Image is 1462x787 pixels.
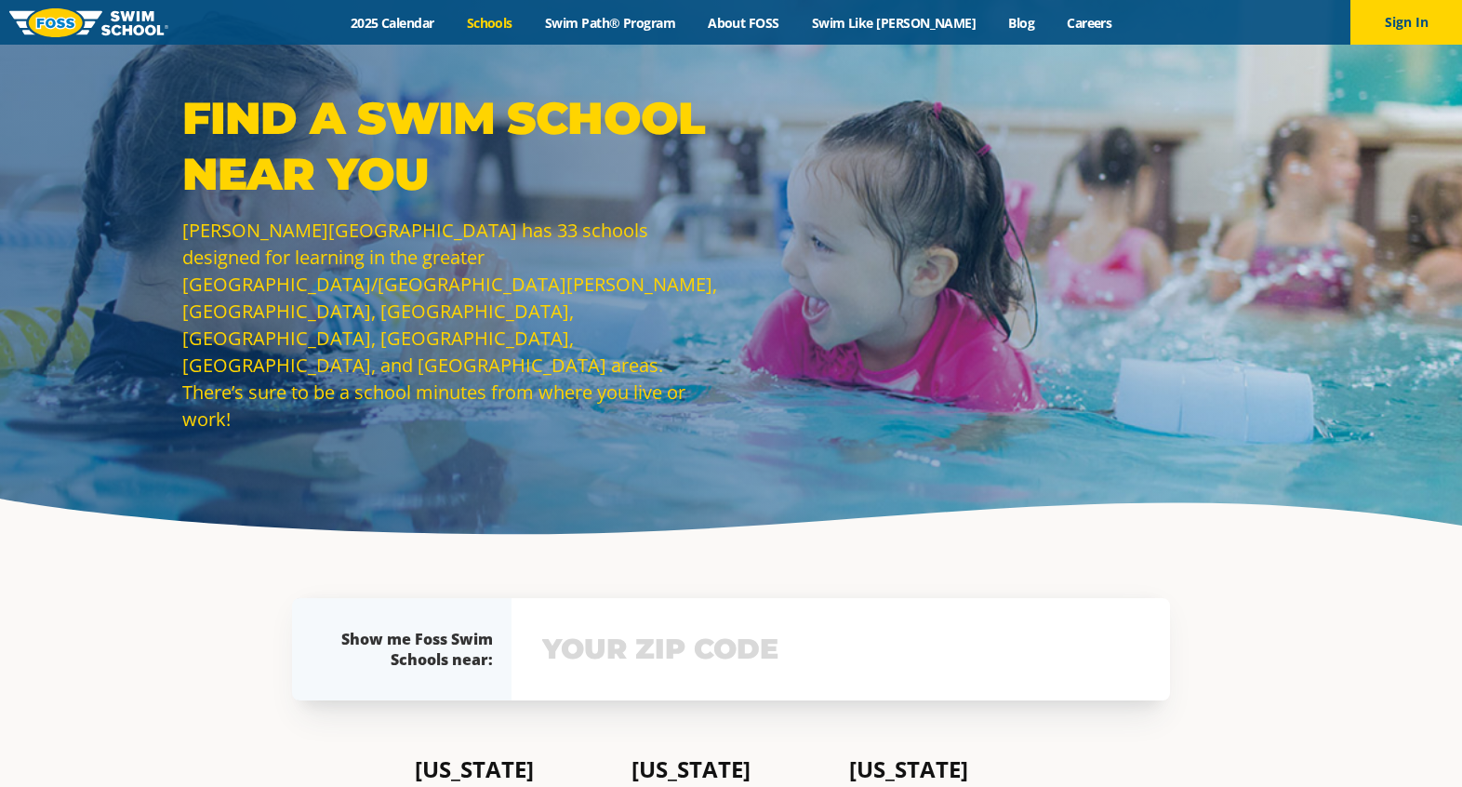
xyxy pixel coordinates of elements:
[692,14,796,32] a: About FOSS
[538,622,1144,676] input: YOUR ZIP CODE
[182,90,722,202] p: Find a Swim School Near You
[450,14,528,32] a: Schools
[795,14,992,32] a: Swim Like [PERSON_NAME]
[415,756,613,782] h4: [US_STATE]
[329,629,493,670] div: Show me Foss Swim Schools near:
[992,14,1051,32] a: Blog
[334,14,450,32] a: 2025 Calendar
[631,756,830,782] h4: [US_STATE]
[849,756,1047,782] h4: [US_STATE]
[528,14,691,32] a: Swim Path® Program
[1051,14,1128,32] a: Careers
[9,8,168,37] img: FOSS Swim School Logo
[182,217,722,433] p: [PERSON_NAME][GEOGRAPHIC_DATA] has 33 schools designed for learning in the greater [GEOGRAPHIC_DA...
